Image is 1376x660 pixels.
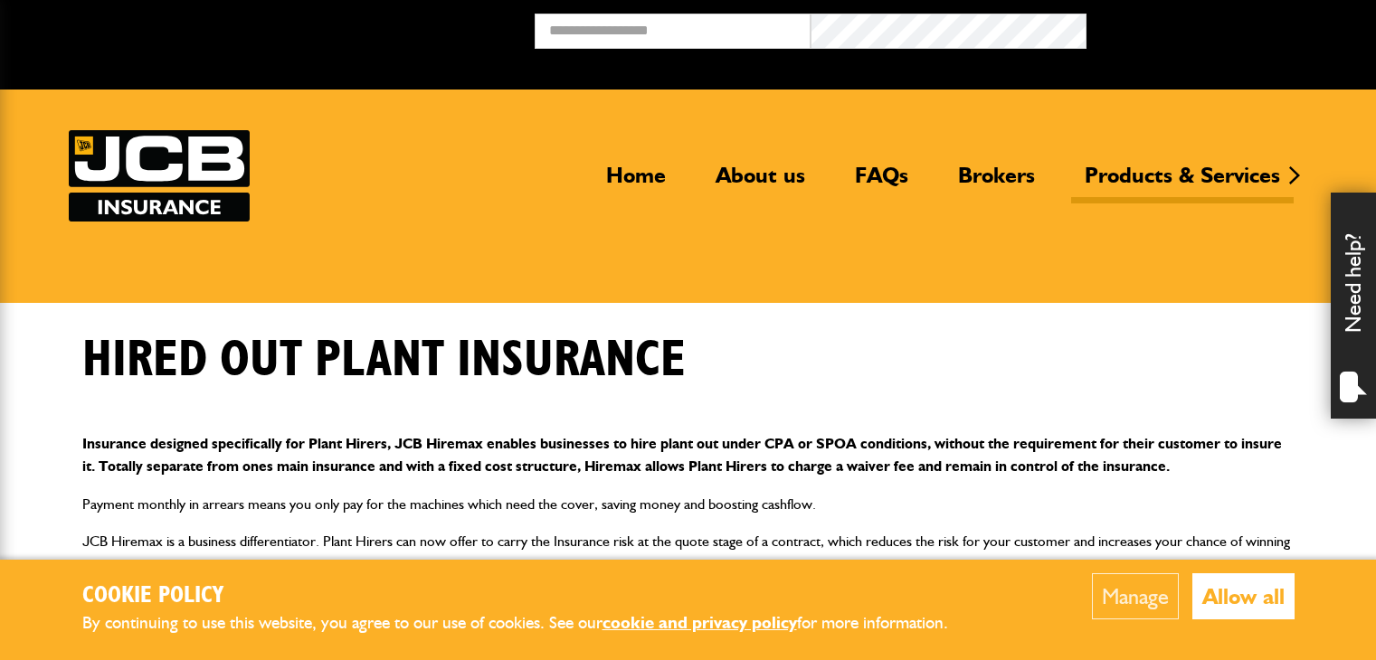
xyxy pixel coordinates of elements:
p: Insurance designed specifically for Plant Hirers, JCB Hiremax enables businesses to hire plant ou... [82,432,1295,478]
a: About us [702,162,819,203]
a: Home [593,162,679,203]
button: Manage [1092,573,1179,619]
div: Need help? [1331,193,1376,419]
p: By continuing to use this website, you agree to our use of cookies. See our for more information. [82,609,978,637]
p: JCB Hiremax is a business differentiator. Plant Hirers can now offer to carry the Insurance risk ... [82,530,1295,576]
h2: Cookie Policy [82,582,978,610]
a: Products & Services [1071,162,1294,203]
button: Allow all [1192,573,1295,619]
h1: Hired out plant insurance [82,330,686,391]
p: Payment monthly in arrears means you only pay for the machines which need the cover, saving money... [82,493,1295,516]
a: cookie and privacy policy [603,612,797,633]
a: Brokers [944,162,1049,203]
a: JCB Insurance Services [69,130,250,222]
img: JCB Insurance Services logo [69,130,250,222]
a: FAQs [841,162,922,203]
button: Broker Login [1087,14,1362,42]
